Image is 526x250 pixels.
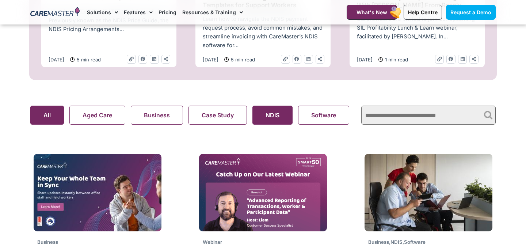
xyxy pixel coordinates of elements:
span: NDIS [390,239,403,245]
button: NDIS [252,106,293,125]
p: SIL providers are invited to join our upcoming SIL Profitability Lunch & Learn webinar, facilitat... [357,15,477,41]
span: Help Centre [408,9,438,15]
button: All [30,106,64,125]
span: 5 min read [229,56,255,64]
button: Software [298,106,349,125]
span: Request a Demo [450,9,491,15]
img: man-wheelchair-working-front-view [365,154,492,231]
img: CareMaster Logo [30,7,80,18]
span: Business [368,239,389,245]
button: Business [131,106,183,125]
button: Case Study [188,106,247,125]
img: CM Generic Facebook Post-6 [34,154,161,231]
time: [DATE] [49,57,64,62]
a: Help Centre [404,5,442,20]
time: [DATE] [203,57,218,62]
span: 1 min read [383,56,408,64]
span: What's New [357,9,387,15]
a: Request a Demo [446,5,496,20]
div: Learn how to navigate the NDIS payment request process, avoid common mistakes, and streamline inv... [199,15,327,50]
a: What's New [347,5,397,20]
span: Business [37,239,58,245]
img: REWATCH Advanced Reporting of Transactions, Worker & Participant Data_Website Thumb [199,154,327,231]
span: Software [404,239,426,245]
span: , , [368,239,426,245]
span: Webinar [203,239,222,245]
button: Aged Care [69,106,125,125]
span: 5 min read [75,56,101,64]
time: [DATE] [357,57,373,62]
